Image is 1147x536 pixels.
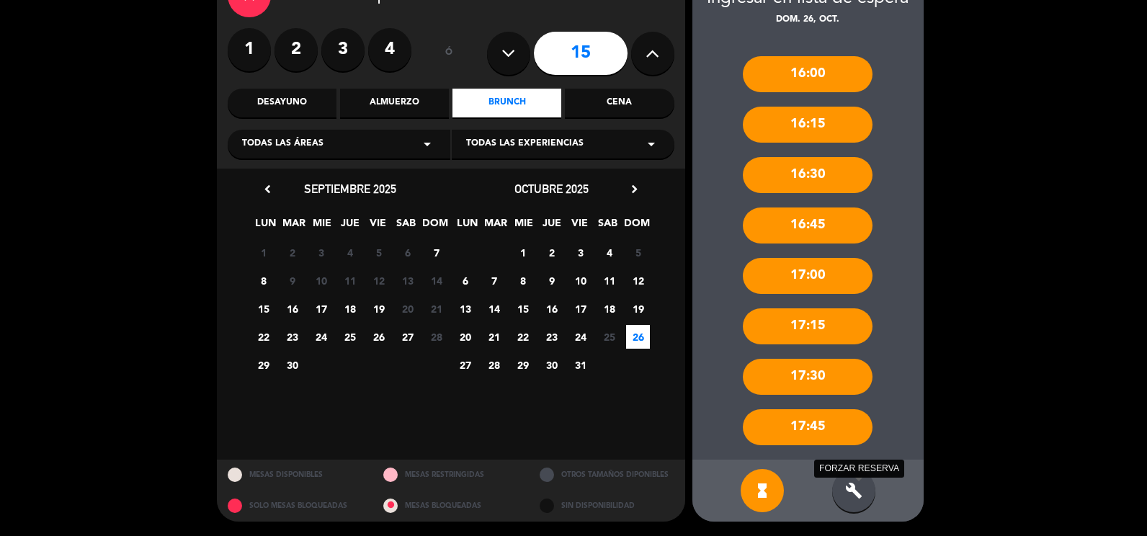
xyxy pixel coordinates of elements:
span: 20 [396,297,419,321]
span: 23 [540,325,563,349]
span: 8 [511,269,535,292]
span: 4 [338,241,362,264]
div: Brunch [452,89,561,117]
span: septiembre 2025 [304,182,396,196]
span: 27 [396,325,419,349]
div: 16:30 [743,157,872,193]
span: 21 [482,325,506,349]
span: 5 [367,241,390,264]
span: 1 [511,241,535,264]
span: DOM [624,215,648,238]
span: 30 [280,353,304,377]
span: JUE [540,215,563,238]
div: 17:45 [743,409,872,445]
span: 12 [626,269,650,292]
span: 9 [280,269,304,292]
div: SOLO MESAS BLOQUEADAS [217,491,373,522]
span: 26 [626,325,650,349]
div: SIN DISPONIBILIDAD [529,491,685,522]
span: 22 [511,325,535,349]
span: 3 [309,241,333,264]
span: 29 [251,353,275,377]
span: 14 [482,297,506,321]
span: 18 [597,297,621,321]
span: 10 [309,269,333,292]
span: 13 [453,297,477,321]
span: MAR [282,215,305,238]
span: 7 [424,241,448,264]
label: 3 [321,28,365,71]
span: 31 [568,353,592,377]
span: 1 [251,241,275,264]
span: MAR [483,215,507,238]
span: 26 [367,325,390,349]
span: 9 [540,269,563,292]
span: Todas las áreas [242,137,323,151]
div: Desayuno [228,89,336,117]
span: octubre 2025 [514,182,589,196]
span: 28 [424,325,448,349]
div: Cena [565,89,674,117]
span: 6 [396,241,419,264]
span: 2 [280,241,304,264]
span: 19 [626,297,650,321]
i: hourglass_full [754,482,771,499]
span: 24 [568,325,592,349]
span: 14 [424,269,448,292]
span: MIE [310,215,334,238]
span: 11 [597,269,621,292]
i: arrow_drop_down [419,135,436,153]
span: 23 [280,325,304,349]
span: 29 [511,353,535,377]
span: 27 [453,353,477,377]
div: 16:45 [743,207,872,244]
label: 4 [368,28,411,71]
span: JUE [338,215,362,238]
span: 15 [251,297,275,321]
span: 10 [568,269,592,292]
i: chevron_left [260,182,275,197]
span: Todas las experiencias [466,137,584,151]
div: ó [426,28,473,79]
div: 16:00 [743,56,872,92]
span: 19 [367,297,390,321]
div: MESAS RESTRINGIDAS [372,460,529,491]
span: 5 [626,241,650,264]
span: LUN [455,215,479,238]
span: SAB [596,215,620,238]
div: Almuerzo [340,89,449,117]
span: 28 [482,353,506,377]
span: 16 [540,297,563,321]
span: 12 [367,269,390,292]
div: MESAS BLOQUEADAS [372,491,529,522]
span: SAB [394,215,418,238]
span: 25 [338,325,362,349]
span: 7 [482,269,506,292]
div: MESAS DISPONIBLES [217,460,373,491]
span: 17 [309,297,333,321]
span: 13 [396,269,419,292]
span: 11 [338,269,362,292]
span: 18 [338,297,362,321]
div: 17:15 [743,308,872,344]
label: 2 [275,28,318,71]
span: 8 [251,269,275,292]
span: 16 [280,297,304,321]
span: LUN [254,215,277,238]
span: 6 [453,269,477,292]
span: 17 [568,297,592,321]
span: 20 [453,325,477,349]
span: 30 [540,353,563,377]
span: VIE [366,215,390,238]
span: 21 [424,297,448,321]
div: dom. 26, oct. [692,13,924,27]
span: DOM [422,215,446,238]
i: arrow_drop_down [643,135,660,153]
span: 22 [251,325,275,349]
label: 1 [228,28,271,71]
div: FORZAR RESERVA [814,460,904,478]
span: 25 [597,325,621,349]
span: 3 [568,241,592,264]
div: 16:15 [743,107,872,143]
i: build [845,482,862,499]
